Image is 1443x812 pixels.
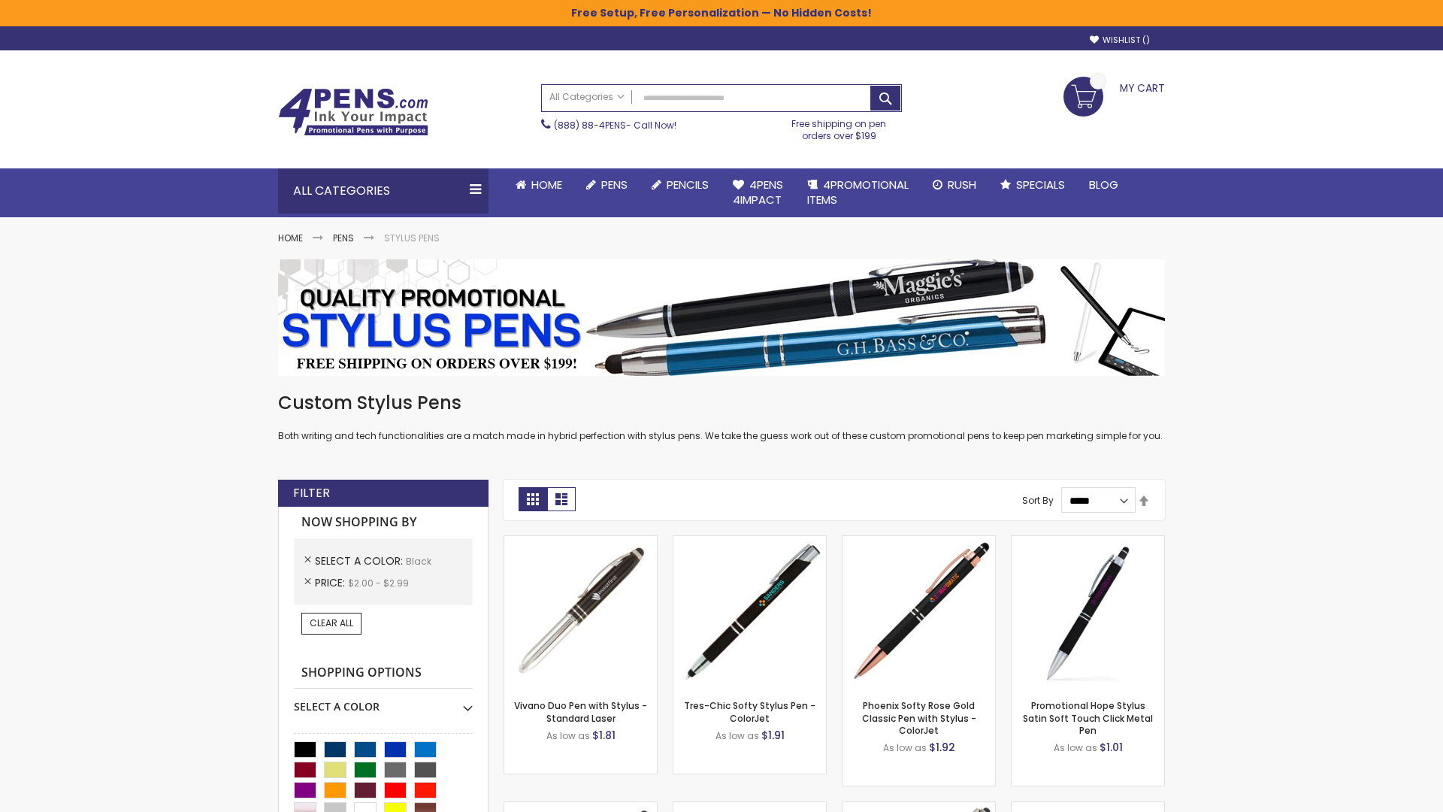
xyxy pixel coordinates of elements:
div: Both writing and tech functionalities are a match made in hybrid perfection with stylus pens. We ... [278,391,1165,443]
a: Pens [574,168,640,201]
a: 4Pens4impact [721,168,795,217]
img: Promotional Hope Stylus Satin Soft Touch Click Metal Pen-Black [1012,536,1164,689]
a: (888) 88-4PENS [554,119,626,132]
span: Pencils [667,177,709,192]
span: $1.01 [1100,740,1123,755]
span: $1.91 [761,728,785,743]
div: All Categories [278,168,489,214]
a: 4PROMOTIONALITEMS [795,168,921,217]
a: Phoenix Softy Rose Gold Classic Pen with Stylus - ColorJet-Black [843,535,995,548]
span: 4Pens 4impact [733,177,783,208]
span: $1.92 [929,740,955,755]
a: Vivano Duo Pen with Stylus - Standard Laser [514,699,647,724]
span: $1.81 [592,728,616,743]
strong: Now Shopping by [294,507,473,538]
span: Specials [1016,177,1065,192]
a: Clear All [301,613,362,634]
a: All Categories [542,85,632,110]
strong: Grid [519,487,547,511]
a: Blog [1077,168,1130,201]
a: Pens [333,232,354,244]
span: Home [531,177,562,192]
img: 4Pens Custom Pens and Promotional Products [278,88,428,136]
span: As low as [546,729,590,742]
strong: Filter [293,485,330,501]
img: Tres-Chic Softy Stylus Pen - ColorJet-Black [673,536,826,689]
span: 4PROMOTIONAL ITEMS [807,177,909,208]
strong: Shopping Options [294,657,473,689]
a: Tres-Chic Softy Stylus Pen - ColorJet-Black [673,535,826,548]
span: Rush [948,177,976,192]
a: Tres-Chic Softy Stylus Pen - ColorJet [684,699,815,724]
span: Select A Color [315,553,406,568]
span: Price [315,575,348,590]
span: $2.00 - $2.99 [348,577,409,589]
a: Specials [988,168,1077,201]
label: Sort By [1022,494,1054,507]
a: Vivano Duo Pen with Stylus - Standard Laser-Black [504,535,657,548]
img: Stylus Pens [278,259,1165,376]
img: Phoenix Softy Rose Gold Classic Pen with Stylus - ColorJet-Black [843,536,995,689]
a: Home [504,168,574,201]
span: Clear All [310,617,353,629]
a: Home [278,232,303,244]
div: Free shipping on pen orders over $199 [776,112,903,142]
a: Promotional Hope Stylus Satin Soft Touch Click Metal Pen-Black [1012,535,1164,548]
span: As low as [715,729,759,742]
span: All Categories [549,91,625,103]
a: Promotional Hope Stylus Satin Soft Touch Click Metal Pen [1023,699,1153,736]
span: As low as [1054,741,1097,754]
span: Blog [1089,177,1118,192]
img: Vivano Duo Pen with Stylus - Standard Laser-Black [504,536,657,689]
div: Select A Color [294,689,473,714]
h1: Custom Stylus Pens [278,391,1165,415]
a: Rush [921,168,988,201]
a: Phoenix Softy Rose Gold Classic Pen with Stylus - ColorJet [862,699,976,736]
span: Black [406,555,431,568]
span: - Call Now! [554,119,676,132]
a: Pencils [640,168,721,201]
span: As low as [883,741,927,754]
span: Pens [601,177,628,192]
a: Wishlist [1090,35,1150,46]
strong: Stylus Pens [384,232,440,244]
